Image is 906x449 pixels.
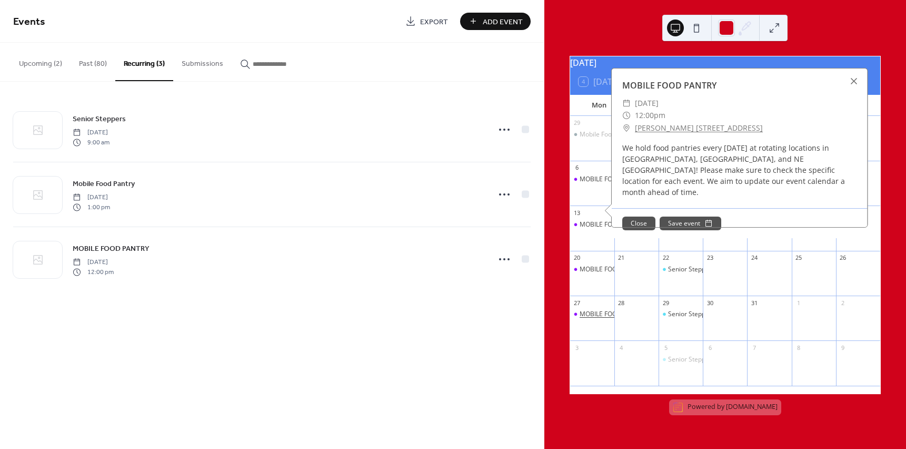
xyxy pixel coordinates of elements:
div: MOBILE FOOD PANTRY [612,79,868,92]
div: Mobile Food Pantry [580,130,636,139]
span: 12:00 pm [73,267,114,277]
a: [DOMAIN_NAME] [726,403,778,412]
button: Upcoming (2) [11,43,71,80]
a: Export [397,13,456,30]
div: MOBILE FOOD PANTRY [570,310,614,319]
span: 1:00 pm [73,202,110,212]
div: 23 [706,254,714,262]
span: Mobile Food Pantry [73,179,135,190]
div: 7 [750,344,758,352]
span: Events [13,12,45,32]
div: 21 [618,254,625,262]
div: 26 [839,254,847,262]
div: MOBILE FOOD PANTRY [580,220,647,229]
div: Senior Steppers [668,310,715,319]
span: Export [420,16,448,27]
button: Add Event [460,13,531,30]
a: Senior Steppers [73,113,126,125]
div: 20 [573,254,581,262]
div: Mon [579,95,621,116]
div: 29 [662,299,670,307]
span: [DATE] [635,97,659,110]
button: Close [622,217,655,230]
div: ​ [622,109,631,122]
div: ​ [622,122,631,134]
div: Senior Steppers [659,265,703,274]
button: Submissions [173,43,232,80]
div: 5 [662,344,670,352]
div: MOBILE FOOD PANTRY [570,265,614,274]
div: MOBILE FOOD PANTRY [570,220,614,229]
span: Add Event [483,16,523,27]
div: 2 [839,299,847,307]
button: Save event [660,217,721,230]
div: 8 [795,344,803,352]
div: MOBILE FOOD PANTRY [580,265,647,274]
div: Senior Steppers [659,310,703,319]
div: 3 [573,344,581,352]
div: 13 [573,209,581,217]
div: 1 [795,299,803,307]
div: 9 [839,344,847,352]
a: Mobile Food Pantry [73,178,135,190]
span: 12:00pm [635,109,665,122]
a: [PERSON_NAME] [STREET_ADDRESS] [635,122,763,134]
div: 31 [750,299,758,307]
div: Senior Steppers [659,355,703,364]
span: [DATE] [73,193,110,202]
div: 4 [618,344,625,352]
div: 25 [795,254,803,262]
div: MOBILE FOOD PANATRY [570,175,614,184]
a: MOBILE FOOD PANTRY [73,242,150,255]
div: 30 [706,299,714,307]
div: Powered by [688,403,778,412]
span: [DATE] [73,128,109,138]
div: 29 [573,119,581,127]
span: [DATE] [73,258,114,267]
div: Senior Steppers [668,265,715,274]
span: Senior Steppers [73,114,126,125]
div: 27 [573,299,581,307]
div: Senior Steppers [668,355,715,364]
div: We hold food pantries every [DATE] at rotating locations in [GEOGRAPHIC_DATA], [GEOGRAPHIC_DATA],... [612,142,868,198]
div: 22 [662,254,670,262]
div: 28 [618,299,625,307]
div: 6 [573,164,581,172]
span: 9:00 am [73,138,109,147]
button: Recurring (3) [115,43,173,81]
div: 6 [706,344,714,352]
button: Past (80) [71,43,115,80]
div: ​ [622,97,631,110]
div: [DATE] [570,56,880,69]
div: 24 [750,254,758,262]
div: MOBILE FOOD PANTRY [580,310,647,319]
div: Mobile Food Pantry [570,130,614,139]
span: MOBILE FOOD PANTRY [73,243,150,255]
div: MOBILE FOOD PANATRY [580,175,651,184]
